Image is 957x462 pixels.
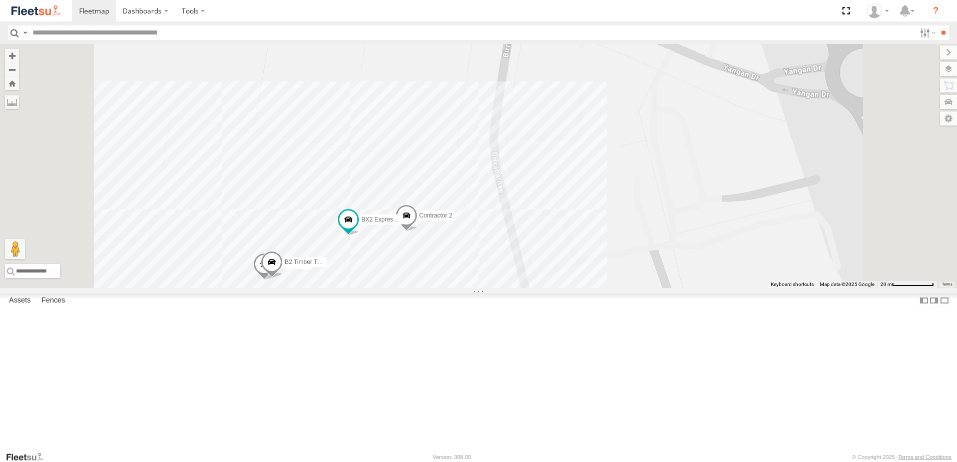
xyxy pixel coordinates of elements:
label: Map Settings [940,111,957,125]
button: Map Scale: 20 m per 80 pixels [877,281,937,288]
button: Zoom out [5,62,19,76]
div: Matt Curtis [863,3,892,18]
label: Search Filter Options [916,25,937,40]
label: Hide Summary Table [939,293,949,308]
label: Measure [5,95,19,109]
i: ? [928,3,944,19]
button: Keyboard shortcuts [771,281,814,288]
span: 20 m [880,281,892,287]
span: Map data ©2025 Google [820,281,874,287]
div: Version: 308.00 [433,454,471,460]
span: BX2 Express Ute [361,216,407,223]
div: © Copyright 2025 - [852,454,951,460]
button: Drag Pegman onto the map to open Street View [5,239,25,259]
a: Terms and Conditions [898,454,951,460]
label: Dock Summary Table to the Left [919,293,929,308]
span: Contractor 2 [419,212,452,219]
label: Search Query [21,25,29,40]
button: Zoom Home [5,76,19,90]
label: Assets [4,293,36,307]
label: Fences [37,293,70,307]
a: Terms (opens in new tab) [942,282,952,286]
span: B2 Timber Truck [285,258,328,265]
img: fleetsu-logo-horizontal.svg [10,4,62,17]
button: Zoom in [5,49,19,62]
label: Dock Summary Table to the Right [929,293,939,308]
a: Visit our Website [6,452,52,462]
